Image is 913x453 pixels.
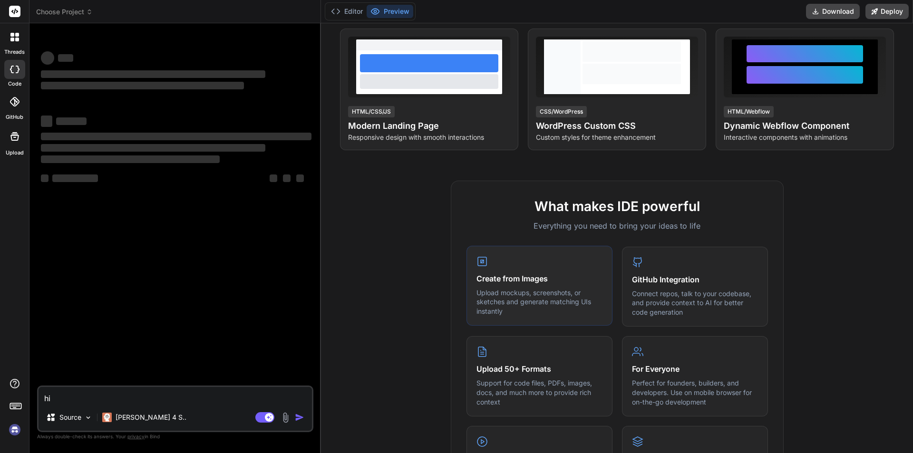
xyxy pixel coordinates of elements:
p: [PERSON_NAME] 4 S.. [116,413,186,422]
label: code [8,80,21,88]
span: ‌ [56,117,87,125]
h4: Upload 50+ Formats [476,363,602,375]
h4: WordPress Custom CSS [536,119,698,133]
label: Upload [6,149,24,157]
p: Source [59,413,81,422]
button: Deploy [865,4,909,19]
span: ‌ [41,174,49,182]
h4: Modern Landing Page [348,119,510,133]
span: ‌ [296,174,304,182]
p: Connect repos, talk to your codebase, and provide context to AI for better code generation [632,289,758,317]
button: Download [806,4,860,19]
span: Choose Project [36,7,93,17]
button: Preview [367,5,413,18]
span: ‌ [283,174,291,182]
h4: Create from Images [476,273,602,284]
h2: What makes IDE powerful [466,196,768,216]
div: HTML/Webflow [724,106,774,117]
h4: For Everyone [632,363,758,375]
p: Support for code files, PDFs, images, docs, and much more to provide rich context [476,378,602,406]
span: ‌ [41,82,244,89]
textarea: hi [39,387,312,404]
span: ‌ [41,144,265,152]
p: Custom styles for theme enhancement [536,133,698,142]
span: ‌ [41,116,52,127]
p: Everything you need to bring your ideas to life [466,220,768,231]
img: icon [295,413,304,422]
span: privacy [127,434,145,439]
div: CSS/WordPress [536,106,587,117]
img: attachment [280,412,291,423]
p: Perfect for founders, builders, and developers. Use on mobile browser for on-the-go development [632,378,758,406]
button: Editor [327,5,367,18]
span: ‌ [270,174,277,182]
img: Pick Models [84,414,92,422]
h4: Dynamic Webflow Component [724,119,886,133]
span: ‌ [41,133,311,140]
span: ‌ [58,54,73,62]
label: threads [4,48,25,56]
p: Upload mockups, screenshots, or sketches and generate matching UIs instantly [476,288,602,316]
span: ‌ [52,174,98,182]
div: HTML/CSS/JS [348,106,395,117]
h4: GitHub Integration [632,274,758,285]
img: Claude 4 Sonnet [102,413,112,422]
label: GitHub [6,113,23,121]
span: ‌ [41,70,265,78]
img: signin [7,422,23,438]
p: Always double-check its answers. Your in Bind [37,432,313,441]
span: ‌ [41,155,220,163]
p: Interactive components with animations [724,133,886,142]
p: Responsive design with smooth interactions [348,133,510,142]
span: ‌ [41,51,54,65]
